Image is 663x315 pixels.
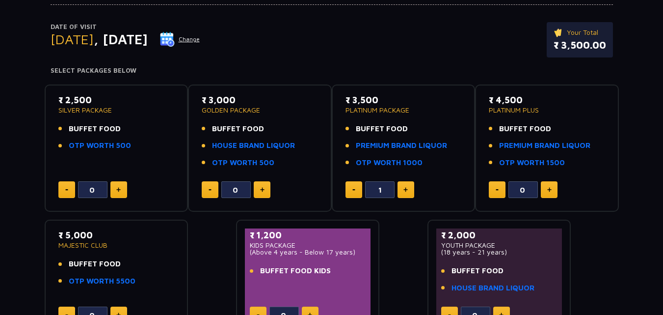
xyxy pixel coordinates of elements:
img: plus [547,187,552,192]
p: (18 years - 21 years) [441,249,557,256]
img: minus [209,189,212,191]
p: ₹ 5,000 [58,229,175,242]
p: PLATINUM PLUS [489,107,605,114]
p: Date of Visit [51,22,200,32]
span: BUFFET FOOD KIDS [260,265,331,277]
p: (Above 4 years - Below 17 years) [250,249,366,256]
button: Change [159,31,200,47]
a: OTP WORTH 500 [69,140,131,151]
a: OTP WORTH 1500 [499,157,565,169]
span: BUFFET FOOD [69,258,121,270]
img: ticket [554,27,564,38]
img: minus [496,189,499,191]
p: ₹ 3,500 [345,93,462,107]
a: HOUSE BRAND LIQUOR [451,283,534,294]
img: plus [403,187,408,192]
p: ₹ 2,500 [58,93,175,107]
a: OTP WORTH 1000 [356,157,423,169]
span: BUFFET FOOD [212,123,264,135]
span: BUFFET FOOD [356,123,408,135]
img: plus [116,187,121,192]
p: KIDS PACKAGE [250,242,366,249]
img: minus [65,189,68,191]
span: [DATE] [51,31,94,47]
p: GOLDEN PACKAGE [202,107,318,114]
img: minus [352,189,355,191]
span: BUFFET FOOD [69,123,121,135]
a: PREMIUM BRAND LIQUOR [356,140,447,151]
span: , [DATE] [94,31,148,47]
img: plus [260,187,265,192]
p: Your Total [554,27,606,38]
p: ₹ 2,000 [441,229,557,242]
p: PLATINUM PACKAGE [345,107,462,114]
p: ₹ 3,000 [202,93,318,107]
p: ₹ 3,500.00 [554,38,606,53]
h4: Select Packages Below [51,67,613,75]
span: BUFFET FOOD [451,265,504,277]
p: ₹ 1,200 [250,229,366,242]
a: HOUSE BRAND LIQUOR [212,140,295,151]
a: OTP WORTH 500 [212,157,274,169]
a: PREMIUM BRAND LIQUOR [499,140,590,151]
p: SILVER PACKAGE [58,107,175,114]
p: MAJESTIC CLUB [58,242,175,249]
p: ₹ 4,500 [489,93,605,107]
span: BUFFET FOOD [499,123,551,135]
a: OTP WORTH 5500 [69,276,135,287]
p: YOUTH PACKAGE [441,242,557,249]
